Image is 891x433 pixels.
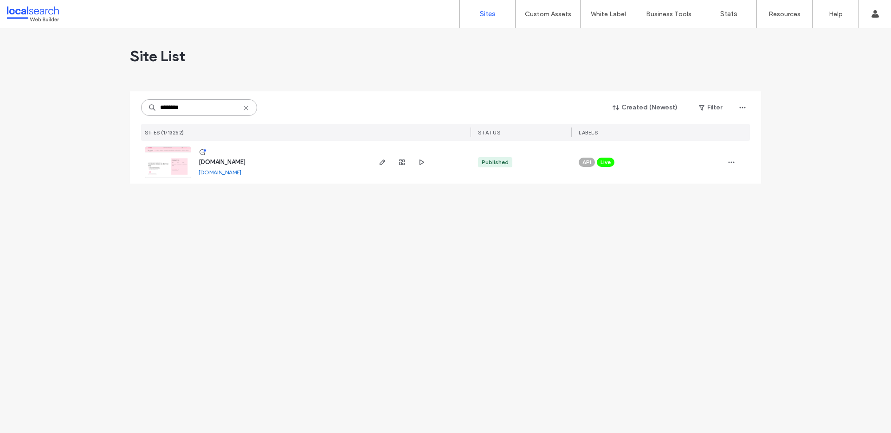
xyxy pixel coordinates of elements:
button: Filter [690,100,731,115]
label: Stats [720,10,737,18]
span: Live [600,158,611,166]
a: [DOMAIN_NAME] [199,159,245,166]
div: Published [482,158,509,166]
span: Site List [130,47,185,65]
label: Custom Assets [525,10,571,18]
a: [DOMAIN_NAME] [199,169,241,176]
span: STATUS [478,129,500,136]
label: Sites [480,10,496,18]
label: Help [829,10,843,18]
label: Resources [768,10,801,18]
span: API [582,158,591,166]
label: White Label [591,10,626,18]
span: LABELS [579,129,598,136]
span: SITES (1/13252) [145,129,184,136]
button: Created (Newest) [605,100,686,115]
span: Help [21,6,40,15]
label: Business Tools [646,10,691,18]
